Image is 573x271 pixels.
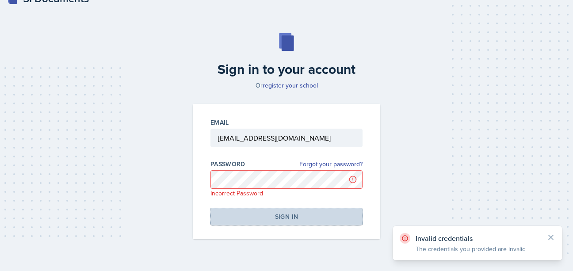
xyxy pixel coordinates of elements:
label: Password [210,160,245,168]
input: Email [210,129,363,147]
p: Or [187,81,386,90]
h2: Sign in to your account [187,61,386,77]
div: Sign in [275,212,298,221]
p: Incorrect Password [210,189,363,198]
a: Forgot your password? [299,160,363,169]
a: register your school [263,81,318,90]
p: Invalid credentials [416,234,539,243]
label: Email [210,118,229,127]
button: Sign in [210,208,363,225]
p: The credentials you provided are invalid [416,244,539,253]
